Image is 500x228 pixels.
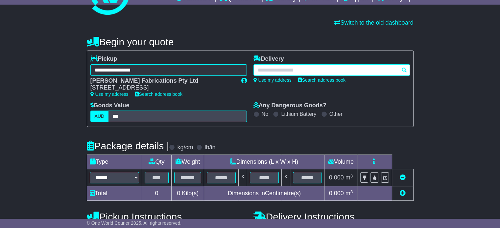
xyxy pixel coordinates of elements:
span: m [345,190,353,197]
div: [STREET_ADDRESS] [90,84,235,92]
a: Use my address [253,77,292,83]
td: Dimensions (L x W x H) [204,155,324,169]
label: Delivery [253,55,284,63]
a: Add new item [400,190,406,197]
span: 0.000 [329,174,344,181]
label: lb/in [204,144,215,151]
div: [PERSON_NAME] Fabrications Pty Ltd [90,77,235,85]
span: 0.000 [329,190,344,197]
a: Remove this item [400,174,406,181]
a: Use my address [90,92,129,97]
label: Other [329,111,343,117]
td: Kilo(s) [172,186,204,201]
label: kg/cm [177,144,193,151]
label: No [262,111,268,117]
label: Pickup [90,55,117,63]
h4: Begin your quote [87,36,414,47]
td: Volume [324,155,357,169]
td: x [281,169,290,186]
h4: Delivery Instructions [253,211,414,222]
sup: 3 [350,189,353,194]
span: © One World Courier 2025. All rights reserved. [87,220,182,226]
label: AUD [90,111,109,122]
sup: 3 [350,174,353,178]
a: Search address book [298,77,345,83]
td: Dimensions in Centimetre(s) [204,186,324,201]
label: Lithium Battery [281,111,316,117]
td: Type [87,155,142,169]
td: x [238,169,247,186]
label: Goods Value [90,102,130,109]
label: Any Dangerous Goods? [253,102,326,109]
h4: Pickup Instructions [87,211,247,222]
a: Search address book [135,92,182,97]
td: Qty [142,155,172,169]
h4: Package details | [87,140,169,151]
td: Total [87,186,142,201]
span: 0 [177,190,180,197]
td: 0 [142,186,172,201]
td: Weight [172,155,204,169]
span: m [345,174,353,181]
typeahead: Please provide city [253,64,410,76]
a: Switch to the old dashboard [334,19,413,26]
